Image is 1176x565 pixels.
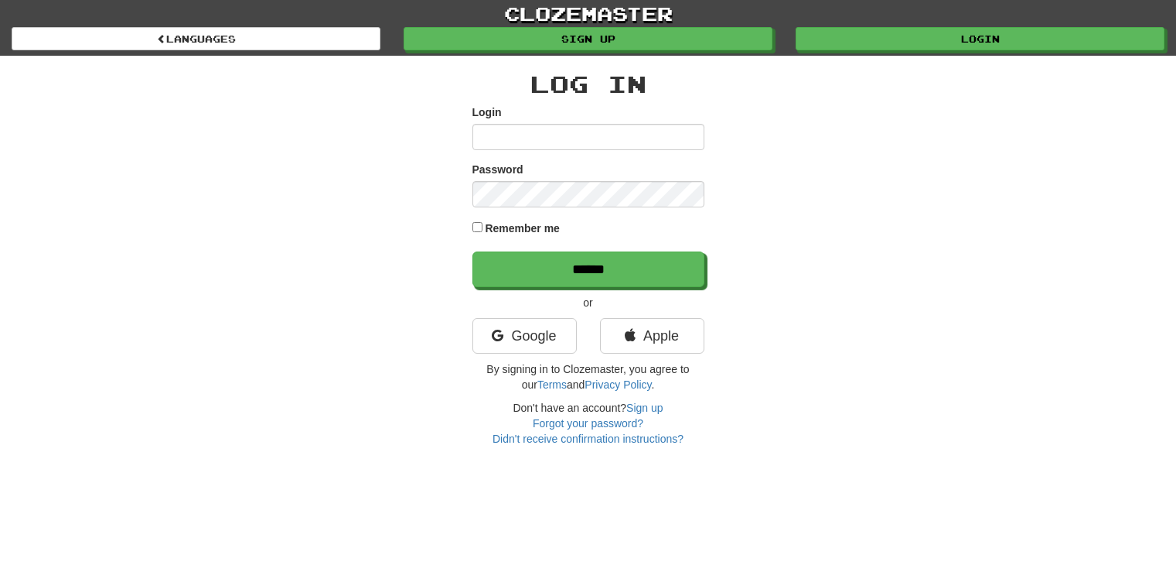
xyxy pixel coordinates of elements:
[472,295,704,310] p: or
[600,318,704,354] a: Apple
[626,402,663,414] a: Sign up
[472,361,704,392] p: By signing in to Clozemaster, you agree to our and .
[472,104,502,120] label: Login
[796,27,1164,50] a: Login
[12,27,380,50] a: Languages
[585,378,651,391] a: Privacy Policy
[485,221,560,236] label: Remember me
[472,400,704,447] div: Don't have an account?
[404,27,772,50] a: Sign up
[472,71,704,97] h2: Log In
[533,417,643,430] a: Forgot your password?
[493,433,683,445] a: Didn't receive confirmation instructions?
[472,162,523,177] label: Password
[537,378,567,391] a: Terms
[472,318,577,354] a: Google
